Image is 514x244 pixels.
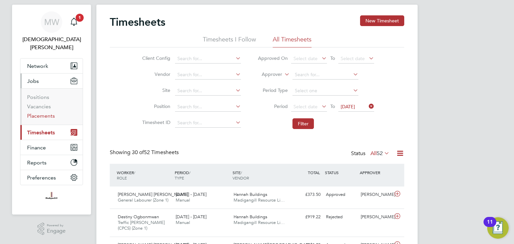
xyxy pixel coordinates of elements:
[175,102,241,112] input: Search for...
[323,166,358,178] div: STATUS
[189,170,190,175] span: /
[288,212,323,223] div: £919.22
[115,166,173,184] div: WORKER
[328,102,337,111] span: To
[140,71,170,77] label: Vendor
[308,170,320,175] span: TOTAL
[20,125,83,140] button: Timesheets
[323,189,358,200] div: Approved
[258,87,288,93] label: Period Type
[12,5,91,215] nav: Main navigation
[341,55,365,62] span: Select date
[292,86,358,96] input: Select one
[20,192,83,203] a: Go to home page
[234,197,285,203] span: Madigangill Resource Li…
[27,159,47,166] span: Reports
[234,214,267,220] span: Hannah Buildings
[292,70,358,80] input: Search for...
[27,174,56,181] span: Preferences
[20,155,83,170] button: Reports
[175,175,184,180] span: TYPE
[358,166,393,178] div: APPROVER
[233,175,249,180] span: VENDOR
[258,103,288,109] label: Period
[118,214,159,220] span: Destiny Ogbonmwan
[175,86,241,96] input: Search for...
[20,11,83,51] a: MW[DEMOGRAPHIC_DATA][PERSON_NAME]
[47,228,66,234] span: Engage
[351,149,391,158] div: Status
[231,166,289,184] div: SITE
[67,11,81,33] a: 1
[293,55,318,62] span: Select date
[132,149,179,156] span: 52 Timesheets
[370,150,390,157] label: All
[44,18,59,26] span: MW
[288,189,323,200] div: £373.50
[134,170,135,175] span: /
[341,104,355,110] span: [DATE]
[44,192,59,203] img: madigangill-logo-retina.png
[110,149,180,156] div: Showing
[358,212,393,223] div: [PERSON_NAME]
[117,175,127,180] span: ROLE
[140,103,170,109] label: Position
[487,217,509,239] button: Open Resource Center, 11 new notifications
[241,170,242,175] span: /
[20,170,83,185] button: Preferences
[140,119,170,125] label: Timesheet ID
[234,192,267,197] span: Hannah Buildings
[27,144,46,151] span: Finance
[27,103,51,110] a: Vacancies
[258,55,288,61] label: Approved On
[20,58,83,73] button: Network
[20,35,83,51] span: Matthew Wise
[110,15,165,29] h2: Timesheets
[203,35,256,47] li: Timesheets I Follow
[173,166,231,184] div: PERIOD
[252,71,282,78] label: Approver
[292,118,314,129] button: Filter
[20,74,83,88] button: Jobs
[293,104,318,110] span: Select date
[27,113,55,119] a: Placements
[118,197,168,203] span: General Labourer (Zone 1)
[118,192,188,197] span: [PERSON_NAME] [PERSON_NAME]
[118,220,165,231] span: Traffic [PERSON_NAME] (CPCS) (Zone 1)
[234,220,285,225] span: Madigangill Resource Li…
[175,54,241,64] input: Search for...
[140,55,170,61] label: Client Config
[360,15,404,26] button: New Timesheet
[37,223,66,235] a: Powered byEngage
[20,88,83,125] div: Jobs
[175,118,241,128] input: Search for...
[27,129,55,136] span: Timesheets
[176,214,206,220] span: [DATE] - [DATE]
[176,192,206,197] span: [DATE] - [DATE]
[175,70,241,80] input: Search for...
[377,150,383,157] span: 52
[76,14,84,22] span: 1
[27,78,39,84] span: Jobs
[323,212,358,223] div: Rejected
[27,94,49,100] a: Positions
[358,189,393,200] div: [PERSON_NAME]
[20,140,83,155] button: Finance
[47,223,66,228] span: Powered by
[132,149,144,156] span: 30 of
[27,63,48,69] span: Network
[273,35,312,47] li: All Timesheets
[328,54,337,63] span: To
[176,197,190,203] span: Manual
[487,222,493,231] div: 11
[176,220,190,225] span: Manual
[140,87,170,93] label: Site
